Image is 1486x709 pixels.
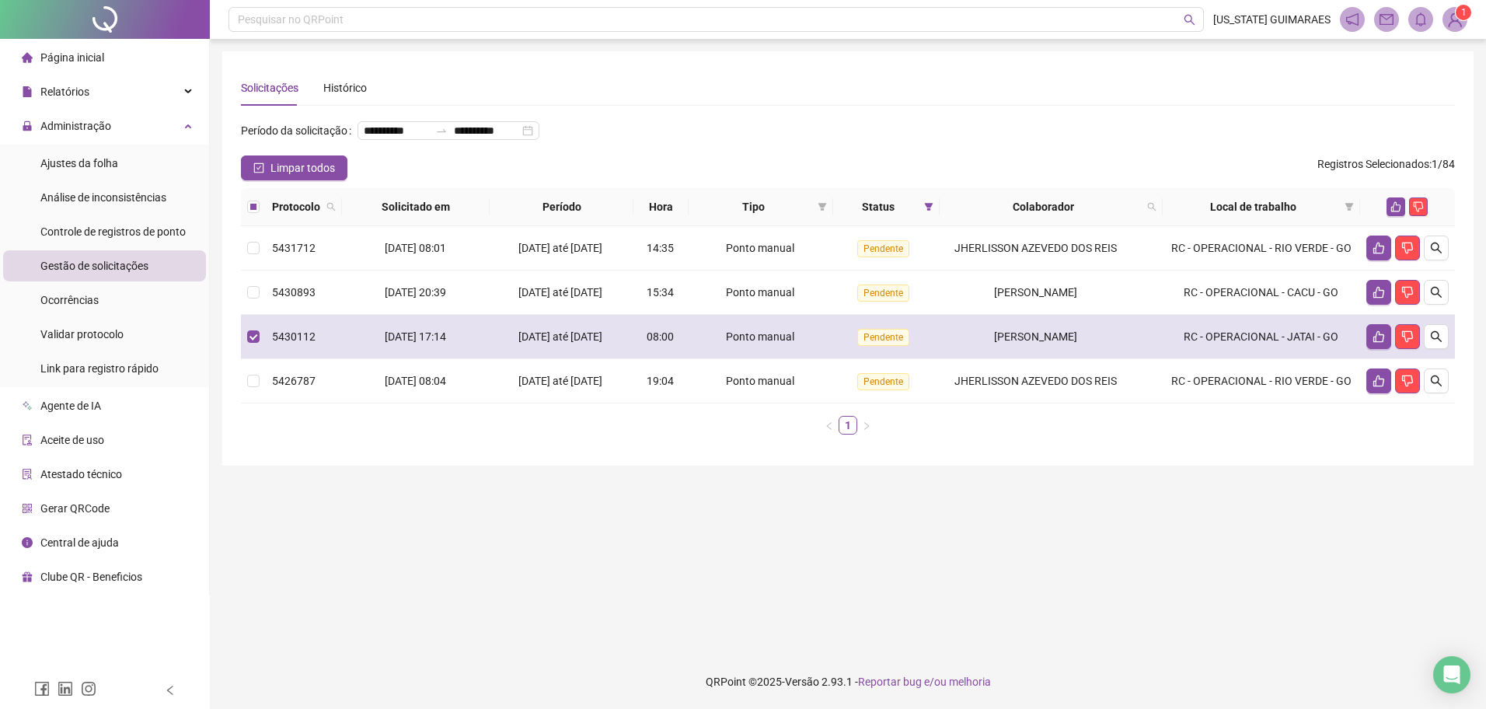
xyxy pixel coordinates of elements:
[270,159,335,176] span: Limpar todos
[1147,202,1156,211] span: search
[647,242,674,254] span: 14:35
[241,118,358,143] label: Período da solicitação
[1213,11,1331,28] span: [US_STATE] GUIMARAES
[1456,5,1471,20] sup: Atualize o seu contato no menu Meus Dados
[1163,271,1360,315] td: RC - OPERACIONAL - CACU - GO
[323,79,367,96] div: Histórico
[1163,359,1360,403] td: RC - OPERACIONAL - RIO VERDE - GO
[647,330,674,343] span: 08:00
[210,655,1486,709] footer: QRPoint © 2025 - 2.93.1 -
[839,198,918,215] span: Status
[40,120,111,132] span: Administração
[1317,158,1429,170] span: Registros Selecionados
[272,286,316,299] span: 5430893
[994,286,1077,299] span: [PERSON_NAME]
[40,260,148,272] span: Gestão de solicitações
[22,469,33,480] span: solution
[1373,242,1385,254] span: like
[647,286,674,299] span: 15:34
[954,242,1117,254] span: JHERLISSON AZEVEDO DOS REIS
[1380,12,1394,26] span: mail
[1443,8,1467,31] img: 91297
[857,285,909,302] span: Pendente
[1401,286,1414,299] span: dislike
[272,375,316,387] span: 5426787
[1144,195,1160,218] span: search
[40,536,119,549] span: Central de ajuda
[241,155,347,180] button: Limpar todos
[40,294,99,306] span: Ocorrências
[647,375,674,387] span: 19:04
[633,188,689,226] th: Hora
[40,434,104,446] span: Aceite de uso
[1317,155,1455,180] span: : 1 / 84
[40,51,104,64] span: Página inicial
[1163,226,1360,271] td: RC - OPERACIONAL - RIO VERDE - GO
[1401,330,1414,343] span: dislike
[1430,330,1442,343] span: search
[857,416,876,435] button: right
[385,242,446,254] span: [DATE] 08:01
[857,373,909,390] span: Pendente
[326,202,336,211] span: search
[785,676,819,688] span: Versão
[22,571,33,582] span: gift
[40,571,142,583] span: Clube QR - Beneficios
[726,330,794,343] span: Ponto manual
[1413,201,1424,212] span: dislike
[518,375,602,387] span: [DATE] até [DATE]
[323,195,339,218] span: search
[22,86,33,97] span: file
[22,435,33,445] span: audit
[1390,201,1401,212] span: like
[518,242,602,254] span: [DATE] até [DATE]
[862,421,871,431] span: right
[34,681,50,697] span: facebook
[385,375,446,387] span: [DATE] 08:04
[81,681,96,697] span: instagram
[518,330,602,343] span: [DATE] até [DATE]
[272,330,316,343] span: 5430112
[518,286,602,299] span: [DATE] até [DATE]
[241,79,298,96] div: Solicitações
[435,124,448,137] span: to
[1341,195,1357,218] span: filter
[921,195,937,218] span: filter
[22,503,33,514] span: qrcode
[165,685,176,696] span: left
[1373,330,1385,343] span: like
[22,52,33,63] span: home
[40,362,159,375] span: Link para registro rápido
[1169,198,1338,215] span: Local de trabalho
[385,286,446,299] span: [DATE] 20:39
[924,202,933,211] span: filter
[1461,7,1467,18] span: 1
[839,416,857,435] li: 1
[1373,286,1385,299] span: like
[726,375,794,387] span: Ponto manual
[818,202,827,211] span: filter
[1163,315,1360,359] td: RC - OPERACIONAL - JATAI - GO
[272,242,316,254] span: 5431712
[726,286,794,299] span: Ponto manual
[490,188,633,226] th: Período
[858,676,991,688] span: Reportar bug e/ou melhoria
[857,416,876,435] li: Próxima página
[1345,12,1359,26] span: notification
[954,375,1117,387] span: JHERLISSON AZEVEDO DOS REIS
[946,198,1141,215] span: Colaborador
[857,240,909,257] span: Pendente
[1433,656,1470,693] div: Open Intercom Messenger
[58,681,73,697] span: linkedin
[1401,375,1414,387] span: dislike
[1430,242,1442,254] span: search
[253,162,264,173] span: check-square
[839,417,856,434] a: 1
[342,188,490,226] th: Solicitado em
[22,537,33,548] span: info-circle
[857,329,909,346] span: Pendente
[994,330,1077,343] span: [PERSON_NAME]
[385,330,446,343] span: [DATE] 17:14
[40,468,122,480] span: Atestado técnico
[272,198,320,215] span: Protocolo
